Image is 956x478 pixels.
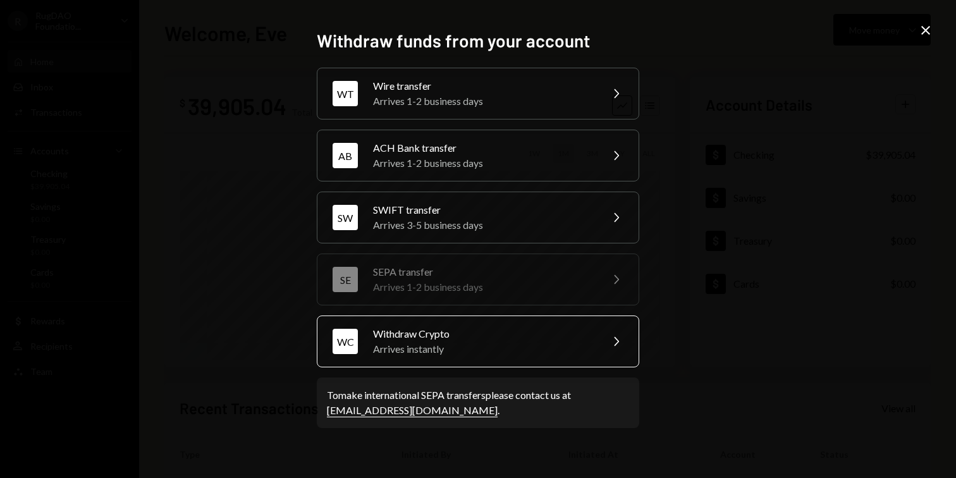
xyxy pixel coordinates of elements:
[373,202,593,218] div: SWIFT transfer
[317,316,639,367] button: WCWithdraw CryptoArrives instantly
[373,156,593,171] div: Arrives 1-2 business days
[317,192,639,243] button: SWSWIFT transferArrives 3-5 business days
[373,341,593,357] div: Arrives instantly
[317,254,639,305] button: SESEPA transferArrives 1-2 business days
[373,279,593,295] div: Arrives 1-2 business days
[333,81,358,106] div: WT
[327,388,629,418] div: To make international SEPA transfers please contact us at .
[333,205,358,230] div: SW
[373,78,593,94] div: Wire transfer
[317,68,639,120] button: WTWire transferArrives 1-2 business days
[317,130,639,181] button: ABACH Bank transferArrives 1-2 business days
[333,143,358,168] div: AB
[373,264,593,279] div: SEPA transfer
[373,140,593,156] div: ACH Bank transfer
[327,404,498,417] a: [EMAIL_ADDRESS][DOMAIN_NAME]
[373,218,593,233] div: Arrives 3-5 business days
[317,28,639,53] h2: Withdraw funds from your account
[373,94,593,109] div: Arrives 1-2 business days
[373,326,593,341] div: Withdraw Crypto
[333,329,358,354] div: WC
[333,267,358,292] div: SE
